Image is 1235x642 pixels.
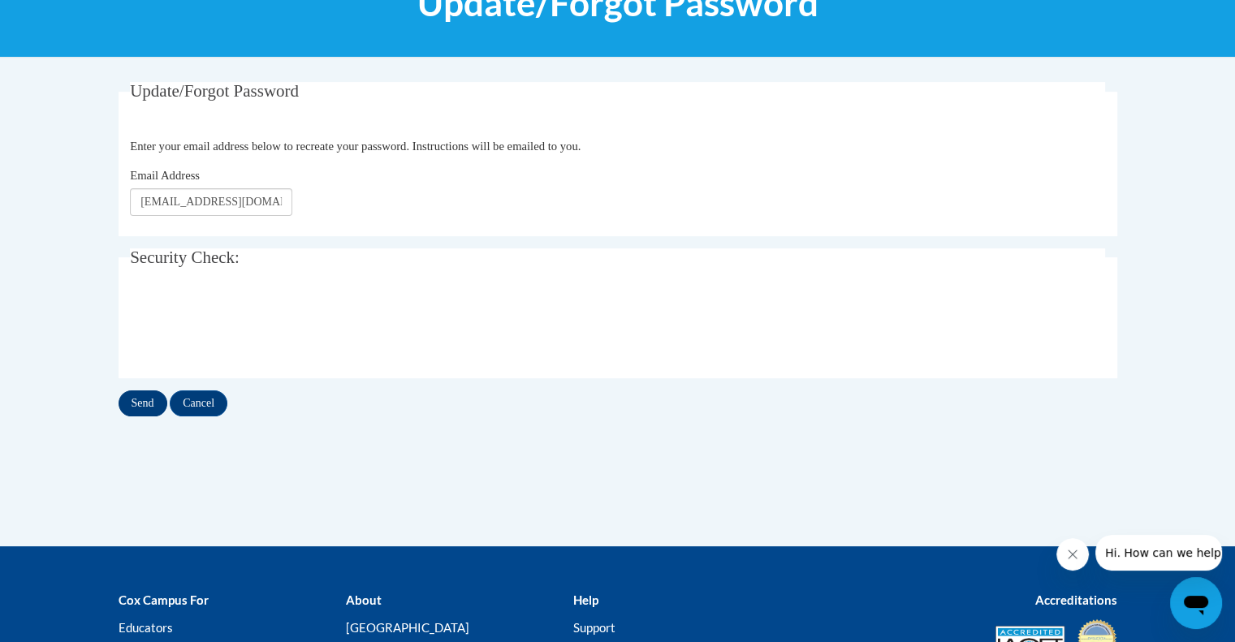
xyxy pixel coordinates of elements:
iframe: Close message [1056,538,1089,571]
b: Cox Campus For [119,592,209,607]
span: Hi. How can we help? [10,11,132,24]
span: Enter your email address below to recreate your password. Instructions will be emailed to you. [130,140,581,153]
a: [GEOGRAPHIC_DATA] [345,620,469,635]
a: Support [572,620,615,635]
input: Cancel [170,390,227,416]
b: Accreditations [1035,592,1117,607]
iframe: Button to launch messaging window [1170,577,1222,629]
b: Help [572,592,598,607]
a: Educators [119,620,173,635]
iframe: reCAPTCHA [130,295,377,358]
span: Security Check: [130,248,240,267]
span: Update/Forgot Password [130,81,299,101]
input: Send [119,390,167,416]
b: About [345,592,381,607]
span: Email Address [130,169,200,182]
input: Email [130,188,292,216]
iframe: Message from company [1095,535,1222,571]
